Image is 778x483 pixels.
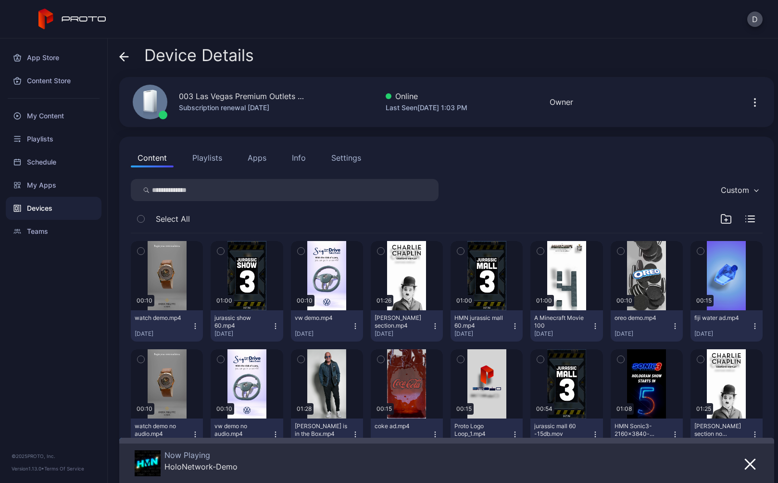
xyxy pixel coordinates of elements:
button: [PERSON_NAME] is in the Box.mp4[DATE] [291,419,363,450]
div: Subscription renewal [DATE] [179,102,304,114]
div: vw demo no audio.mp4 [214,422,267,438]
button: A Minecraft Movie 100[DATE] [530,310,602,342]
div: Owner [550,96,573,108]
div: Info [292,152,306,164]
div: 003 Las Vegas Premium Outlets [GEOGRAPHIC_DATA] [179,90,304,102]
div: watch demo.mp4 [135,314,188,322]
div: A Minecraft Movie 100 [534,314,587,330]
span: Device Details [144,46,254,64]
div: Settings [331,152,361,164]
button: coke ad.mp4[DATE] [371,419,443,450]
a: Teams [6,220,101,243]
button: Apps [241,148,273,167]
div: Now Playing [164,450,238,460]
div: [DATE] [454,330,511,338]
a: My Content [6,104,101,127]
div: watch demo no audio.mp4 [135,422,188,438]
button: D [747,12,763,27]
div: [DATE] [214,330,271,338]
div: HMN jurassic mall 60.mp4 [454,314,507,330]
a: Content Store [6,69,101,92]
a: My Apps [6,174,101,197]
a: Terms Of Service [44,466,84,471]
div: Howie Mandel is in the Box.mp4 [295,422,348,438]
div: jurassic show 60.mp4 [214,314,267,330]
div: HMN Sonic3-2160x3840-v8.mp4 [615,422,667,438]
div: coke ad.mp4 [375,422,427,430]
a: Devices [6,197,101,220]
div: [DATE] [295,330,351,338]
div: jurassic mall 60 -15db.mov [534,422,587,438]
div: [DATE] [135,330,191,338]
div: © 2025 PROTO, Inc. [12,452,96,460]
div: fiji water ad.mp4 [694,314,747,322]
button: vw demo.mp4[DATE] [291,310,363,342]
a: App Store [6,46,101,69]
div: [DATE] [694,330,751,338]
button: Playlists [186,148,229,167]
button: vw demo no audio.mp4[DATE] [211,419,283,450]
button: [PERSON_NAME] section no audio.mp4[DATE] [690,419,763,450]
div: [DATE] [615,330,671,338]
a: Playlists [6,127,101,151]
span: Select All [156,213,190,225]
div: Proto Logo Loop_1.mp4 [454,422,507,438]
button: [PERSON_NAME] section.mp4[DATE] [371,310,443,342]
div: vw demo.mp4 [295,314,348,322]
button: Info [285,148,313,167]
a: Schedule [6,151,101,174]
div: Chaplin section.mp4 [375,314,427,330]
button: Content [131,148,174,167]
div: Online [386,90,467,102]
div: Chaplin section no audio.mp4 [694,422,747,438]
div: [DATE] [375,330,431,338]
button: HMN jurassic mall 60.mp4[DATE] [451,310,523,342]
button: Settings [325,148,368,167]
div: HoloNetwork-Demo [164,462,238,471]
button: watch demo.mp4[DATE] [131,310,203,342]
button: HMN Sonic3-2160x3840-v8.mp4[DATE] [611,419,683,450]
button: jurassic show 60.mp4[DATE] [211,310,283,342]
div: Custom [721,185,749,195]
button: watch demo no audio.mp4[DATE] [131,419,203,450]
button: jurassic mall 60 -15db.mov[DATE] [530,419,602,450]
div: [DATE] [534,330,591,338]
div: Last Seen [DATE] 1:03 PM [386,102,467,114]
button: oreo demo.mp4[DATE] [611,310,683,342]
button: fiji water ad.mp4[DATE] [690,310,763,342]
span: Version 1.13.0 • [12,466,44,471]
div: oreo demo.mp4 [615,314,667,322]
button: Proto Logo Loop_1.mp4[DATE] [451,419,523,450]
button: Custom [716,179,763,201]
